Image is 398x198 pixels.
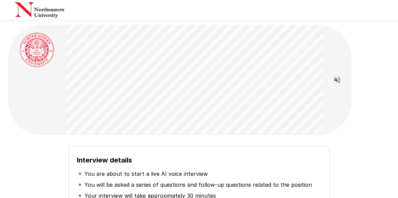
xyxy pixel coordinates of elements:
p: You will be asked a series of questions and follow-up questions related to the position [84,181,312,189]
img: northeastern_avatar3.png [20,33,54,67]
b: Interview details [77,156,132,164]
p: You are about to start a live AI voice interview [84,170,208,178]
button: Read questions aloud [330,73,344,87]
